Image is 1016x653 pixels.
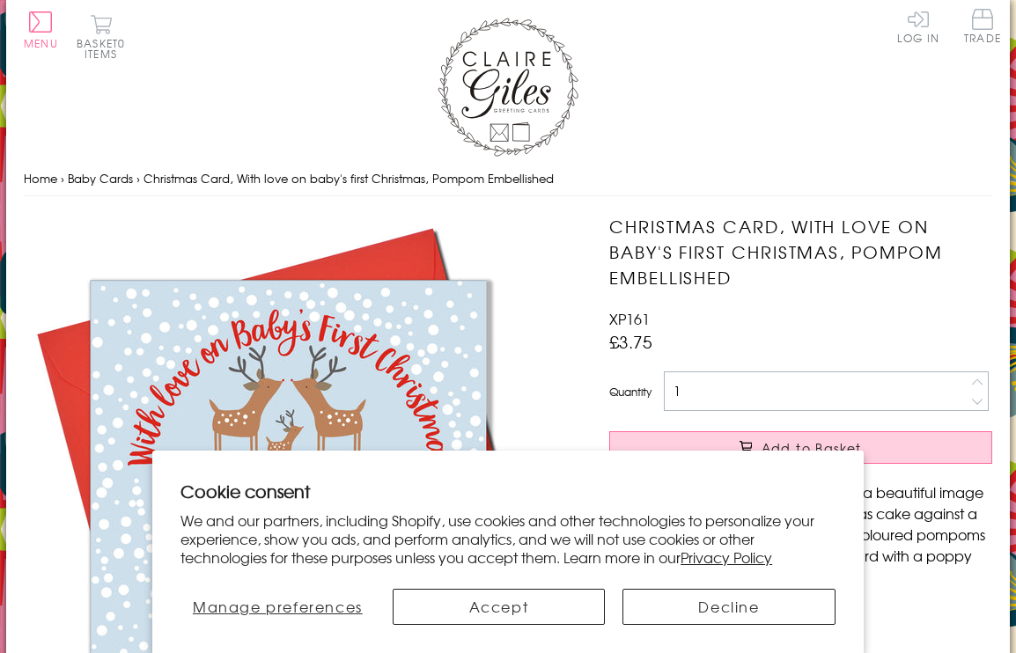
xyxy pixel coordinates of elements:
h2: Cookie consent [180,479,836,503]
p: We and our partners, including Shopify, use cookies and other technologies to personalize your ex... [180,511,836,566]
span: Add to Basket [762,439,862,457]
a: Home [24,170,57,187]
button: Accept [393,589,606,625]
a: Trade [964,9,1001,47]
button: Decline [622,589,836,625]
span: › [136,170,140,187]
span: XP161 [609,308,650,329]
button: Menu [24,11,58,48]
span: › [61,170,64,187]
h1: Christmas Card, With love on baby's first Christmas, Pompom Embellished [609,214,992,290]
button: Manage preferences [180,589,374,625]
a: Privacy Policy [681,547,772,568]
label: Quantity [609,384,652,400]
span: Trade [964,9,1001,43]
nav: breadcrumbs [24,161,992,197]
span: Christmas Card, With love on baby's first Christmas, Pompom Embellished [144,170,554,187]
span: £3.75 [609,329,652,354]
img: Claire Giles Greetings Cards [438,18,578,157]
button: Add to Basket [609,431,992,464]
a: Baby Cards [68,170,133,187]
span: 0 items [85,35,125,62]
a: Log In [897,9,939,43]
span: Menu [24,35,58,51]
button: Basket0 items [77,14,125,59]
span: Manage preferences [193,596,363,617]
